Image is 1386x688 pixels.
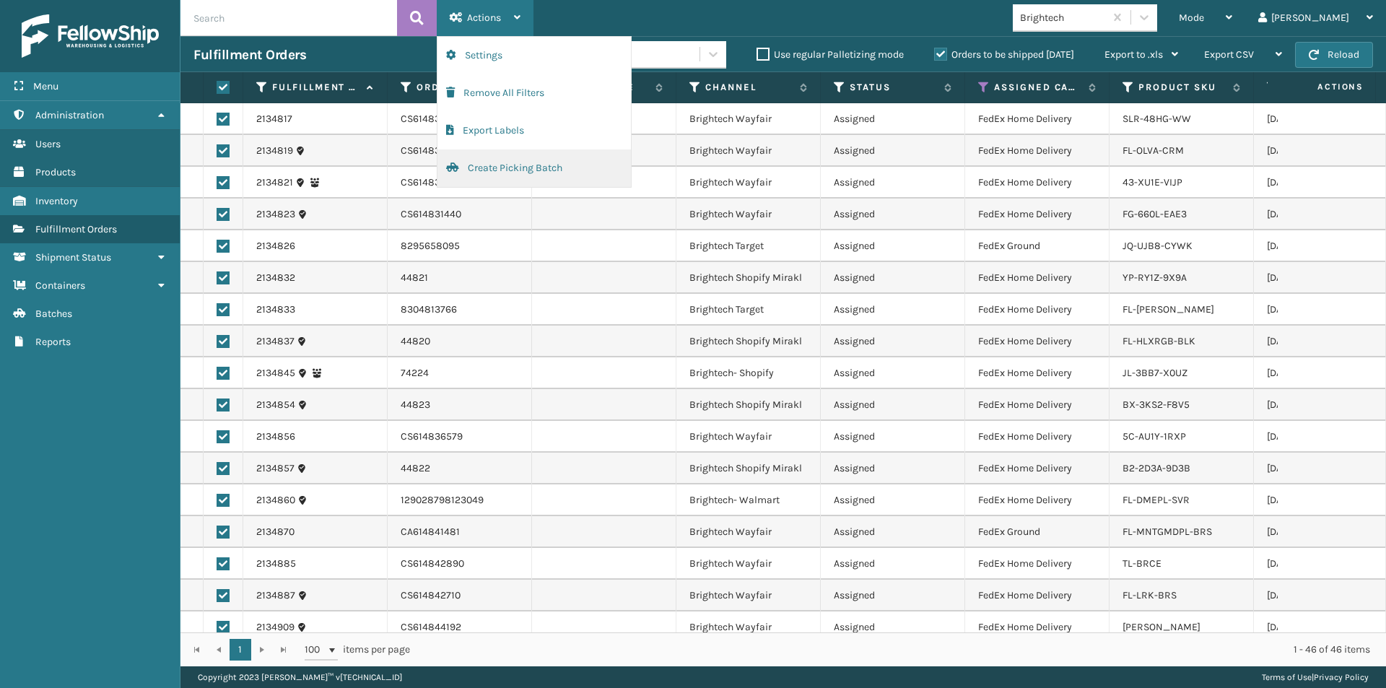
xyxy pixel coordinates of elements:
td: 129028798123049 [388,484,532,516]
td: Assigned [821,326,965,357]
td: Assigned [821,484,965,516]
a: FL-OLVA-CRM [1123,144,1184,157]
td: Assigned [821,580,965,611]
span: Inventory [35,195,78,207]
p: Copyright 2023 [PERSON_NAME]™ v [TECHNICAL_ID] [198,666,402,688]
td: FedEx Home Delivery [965,326,1110,357]
a: 1 [230,639,251,661]
td: FedEx Home Delivery [965,199,1110,230]
a: SLR-48HG-WW [1123,113,1191,125]
a: 2134821 [256,175,293,190]
a: Terms of Use [1262,672,1312,682]
td: Assigned [821,357,965,389]
a: FG-660L-EAE3 [1123,208,1187,220]
td: Assigned [821,421,965,453]
span: Menu [33,80,58,92]
a: YP-RY1Z-9X9A [1123,271,1187,284]
span: Export CSV [1204,48,1254,61]
td: CA614841481 [388,516,532,548]
td: FedEx Home Delivery [965,548,1110,580]
span: Products [35,166,76,178]
a: 2134885 [256,557,296,571]
a: 2134823 [256,207,295,222]
td: CS614844192 [388,611,532,643]
a: 2134833 [256,302,295,317]
td: Brightech Shopify Mirakl [676,453,821,484]
a: B2-2D3A-9D3B [1123,462,1190,474]
span: Fulfillment Orders [35,223,117,235]
td: Brightech- Walmart [676,484,821,516]
td: Brightech Wayfair [676,580,821,611]
a: 2134909 [256,620,295,635]
td: FedEx Ground [965,230,1110,262]
a: 2134845 [256,366,295,380]
td: Brightech Wayfair [676,103,821,135]
td: FedEx Home Delivery [965,357,1110,389]
button: Create Picking Batch [437,149,631,187]
span: Shipment Status [35,251,111,264]
td: 44822 [388,453,532,484]
span: items per page [305,639,410,661]
td: Assigned [821,103,965,135]
td: FedEx Home Delivery [965,262,1110,294]
a: 2134854 [256,398,295,412]
td: CS614836579 [388,421,532,453]
button: Remove All Filters [437,74,631,112]
td: 44821 [388,262,532,294]
td: 74224 [388,357,532,389]
a: 5C-AU1Y-1RXP [1123,430,1186,443]
td: 8304813766 [388,294,532,326]
td: Brightech Wayfair [676,167,821,199]
button: Settings [437,37,631,74]
td: 8295658095 [388,230,532,262]
td: FedEx Home Delivery [965,421,1110,453]
span: Users [35,138,61,150]
td: Brightech Wayfair [676,611,821,643]
td: Brightech- Shopify [676,357,821,389]
span: Containers [35,279,85,292]
td: Assigned [821,548,965,580]
td: CS614831440 [388,199,532,230]
a: FL-[PERSON_NAME] [1123,303,1214,315]
td: Assigned [821,262,965,294]
td: Brightech Shopify Mirakl [676,389,821,421]
td: 44823 [388,389,532,421]
td: CS614842890 [388,548,532,580]
td: Brightech Wayfair [676,199,821,230]
td: Brightech Wayfair [676,135,821,167]
td: FedEx Home Delivery [965,580,1110,611]
td: Assigned [821,389,965,421]
div: 1 - 46 of 46 items [430,643,1370,657]
td: FedEx Ground [965,516,1110,548]
a: JL-3BB7-X0UZ [1123,367,1187,379]
td: CS614833791 [388,167,532,199]
a: 2134832 [256,271,295,285]
a: 2134837 [256,334,295,349]
span: Actions [1272,75,1372,99]
a: FL-HLXRGB-BLK [1123,335,1195,347]
td: FedEx Home Delivery [965,453,1110,484]
span: Export to .xls [1104,48,1163,61]
a: JQ-UJB8-CYWK [1123,240,1193,252]
td: CS614833279 [388,103,532,135]
img: logo [22,14,159,58]
td: FedEx Home Delivery [965,389,1110,421]
label: Orders to be shipped [DATE] [934,48,1074,61]
td: Brightech Target [676,230,821,262]
td: CS614842710 [388,580,532,611]
a: 2134819 [256,144,293,158]
td: Assigned [821,135,965,167]
td: Assigned [821,453,965,484]
td: Assigned [821,294,965,326]
label: Order Number [417,81,504,94]
a: FL-DMEPL-SVR [1123,494,1190,506]
td: FedEx Home Delivery [965,103,1110,135]
td: FedEx Home Delivery [965,484,1110,516]
button: Reload [1295,42,1373,68]
a: 2134887 [256,588,295,603]
td: FedEx Home Delivery [965,294,1110,326]
a: Privacy Policy [1314,672,1369,682]
a: BX-3KS2-F8V5 [1123,399,1190,411]
td: Assigned [821,167,965,199]
a: 2134870 [256,525,295,539]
